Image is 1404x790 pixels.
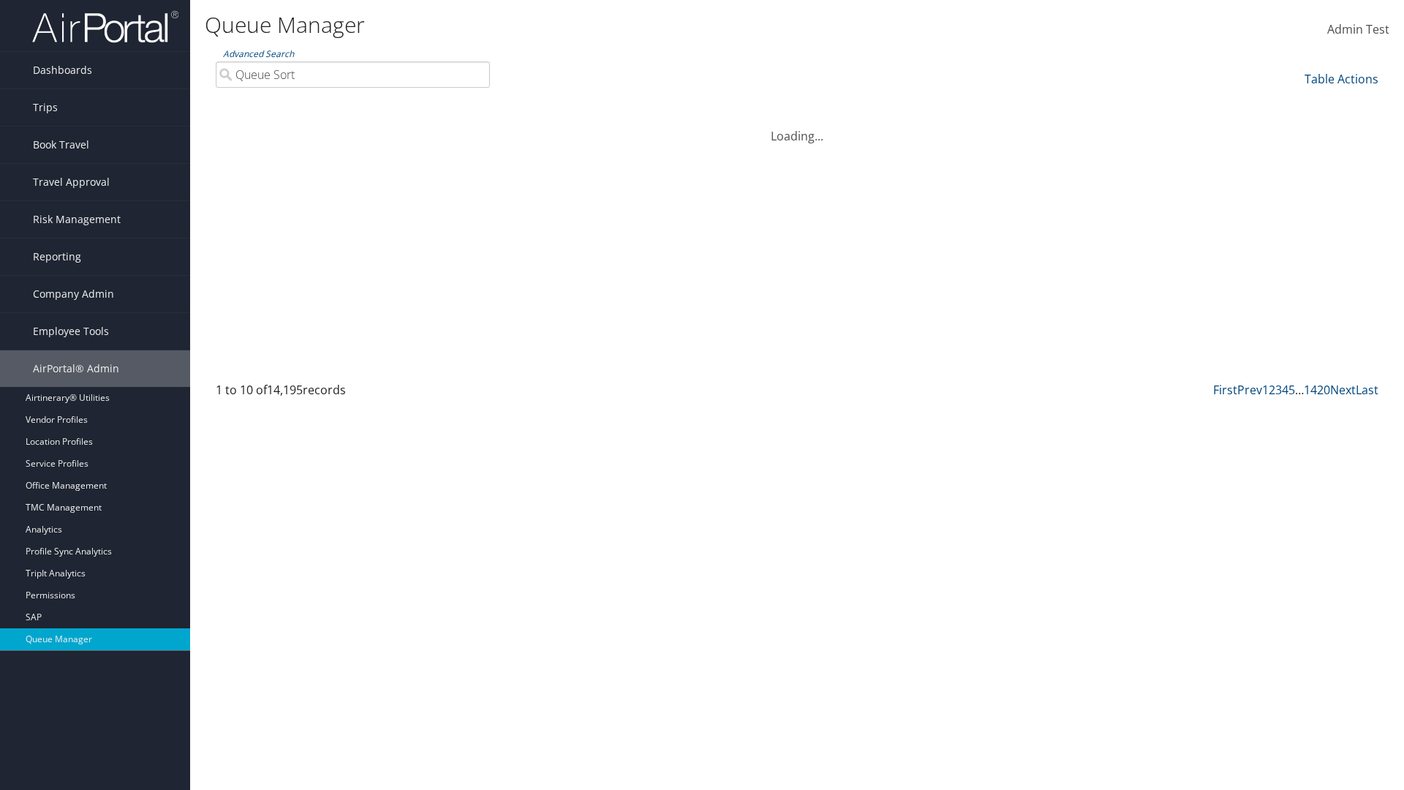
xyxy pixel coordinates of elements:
[1282,382,1288,398] a: 4
[1295,382,1304,398] span: …
[1327,7,1389,53] a: Admin Test
[33,350,119,387] span: AirPortal® Admin
[1327,21,1389,37] span: Admin Test
[33,164,110,200] span: Travel Approval
[1237,382,1262,398] a: Prev
[1288,382,1295,398] a: 5
[33,201,121,238] span: Risk Management
[1356,382,1378,398] a: Last
[33,313,109,350] span: Employee Tools
[1304,382,1330,398] a: 1420
[1305,71,1378,87] a: Table Actions
[33,89,58,126] span: Trips
[1275,382,1282,398] a: 3
[1269,382,1275,398] a: 2
[33,127,89,163] span: Book Travel
[32,10,178,44] img: airportal-logo.png
[223,48,294,60] a: Advanced Search
[205,10,994,40] h1: Queue Manager
[216,381,490,406] div: 1 to 10 of records
[1213,382,1237,398] a: First
[1262,382,1269,398] a: 1
[267,382,303,398] span: 14,195
[216,61,490,88] input: Advanced Search
[1330,382,1356,398] a: Next
[33,52,92,89] span: Dashboards
[33,238,81,275] span: Reporting
[205,110,1389,145] div: Loading...
[33,276,114,312] span: Company Admin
